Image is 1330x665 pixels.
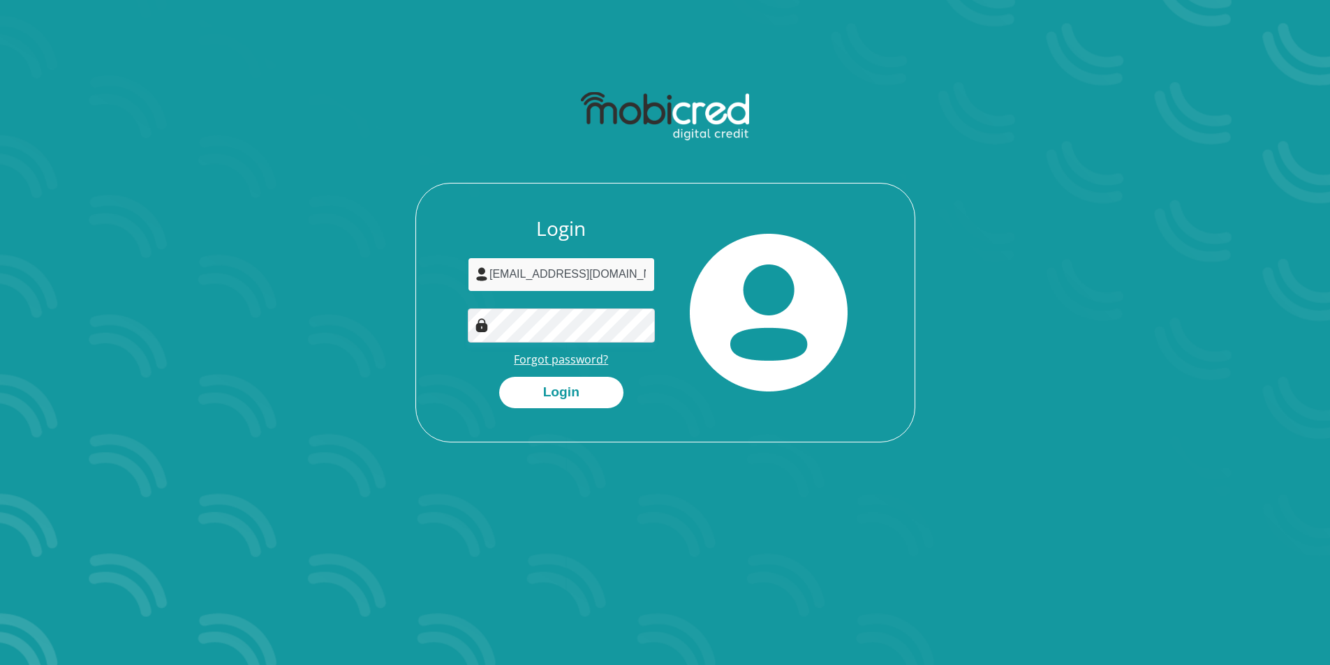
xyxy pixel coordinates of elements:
img: mobicred logo [581,92,749,141]
img: Image [475,318,489,332]
img: user-icon image [475,267,489,281]
a: Forgot password? [514,352,608,367]
input: Username [468,257,655,292]
button: Login [499,377,623,408]
h3: Login [468,217,655,241]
